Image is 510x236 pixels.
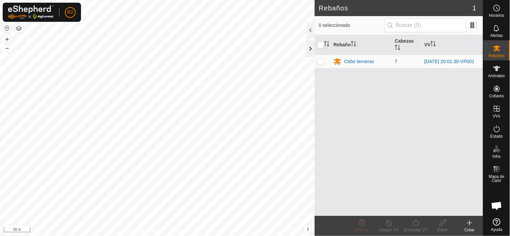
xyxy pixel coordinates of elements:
div: Crear [456,227,483,233]
span: i [307,226,309,232]
button: Capas del Mapa [15,25,23,33]
button: – [3,44,11,52]
div: Cebo terneras [344,58,374,65]
p-sorticon: Activar para ordenar [324,42,329,47]
a: Política de Privacidad [123,227,161,233]
p-sorticon: Activar para ordenar [351,42,356,47]
button: Restablecer Mapa [3,24,11,32]
div: Apagar VV [376,227,402,233]
span: Eliminar [355,228,369,232]
span: 7 [395,59,398,64]
span: Mapa de Calor [485,175,508,183]
h2: Rebaños [319,4,472,12]
div: Encender VV [402,227,429,233]
span: Alertas [491,34,503,38]
button: i [304,226,312,233]
div: Chat abierto [487,196,507,216]
span: Ayuda [491,228,503,232]
span: Infra [493,154,501,158]
p-sorticon: Activar para ordenar [395,46,400,51]
span: Estado [491,134,503,138]
th: VV [422,35,483,55]
input: Buscar (S) [385,18,466,32]
button: + [3,35,11,43]
th: Cabezas [392,35,422,55]
span: Collares [489,94,504,98]
span: Animales [488,74,505,78]
span: 1 [473,3,476,13]
p-sorticon: Activar para ordenar [431,42,436,47]
span: 0 seleccionado [319,22,385,29]
span: R2 [67,9,73,16]
a: Contáctenos [169,227,192,233]
div: Editar [429,227,456,233]
span: VVs [493,114,500,118]
a: [DATE] 20:01:30-VP001 [425,59,475,64]
a: Ayuda [483,216,510,234]
span: Rebaños [488,54,505,58]
img: Logo Gallagher [8,5,54,19]
span: Horarios [489,13,504,17]
th: Rebaño [331,35,392,55]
